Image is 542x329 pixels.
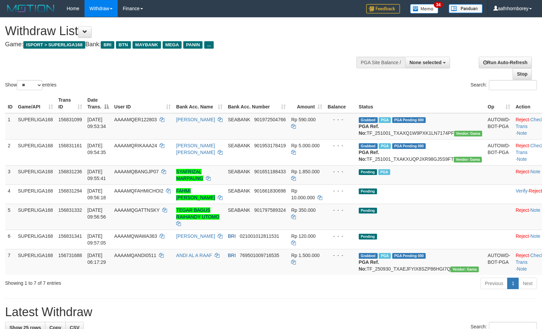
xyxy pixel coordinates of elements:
span: [DATE] 06:17:29 [88,253,106,265]
a: Reject [516,117,529,122]
a: TEGAR BAGUS RAIHANDY UTOMO [176,207,219,220]
span: PANIN [183,41,203,49]
span: Grabbed [359,143,378,149]
span: Copy 901651188433 to clipboard [254,169,286,174]
a: 1 [507,278,519,289]
a: Note [517,266,527,272]
span: AAAAMQFAHMICHOI2 [114,188,163,194]
div: PGA Site Balance / [356,57,405,68]
a: ANDI AL A RAAF [176,253,212,258]
th: Op: activate to sort column ascending [485,94,513,113]
th: Date Trans.: activate to sort column descending [85,94,112,113]
span: Marked by aafsengchandara [379,143,391,149]
a: Note [517,130,527,136]
td: SUPERLIGA168 [15,165,56,184]
span: Marked by aafsengchandara [378,169,390,175]
a: Reject [516,169,529,174]
span: Pending [359,188,377,194]
a: Reject [516,233,529,239]
th: Trans ID: activate to sort column ascending [56,94,85,113]
span: BRI [228,233,236,239]
span: Grabbed [359,253,378,259]
b: PGA Ref. No: [359,259,379,272]
th: ID [5,94,15,113]
span: Vendor URL: https://trx31.1velocity.biz [454,131,482,136]
a: Previous [480,278,508,289]
span: 156731688 [58,253,82,258]
div: - - - [328,207,353,213]
a: Run Auto-Refresh [479,57,532,68]
a: Note [531,233,541,239]
a: Reject [516,143,529,148]
h4: Game: Bank: [5,41,355,48]
th: Bank Acc. Number: activate to sort column ascending [225,94,288,113]
span: Copy 021001012811531 to clipboard [240,233,279,239]
span: Marked by aafsengchandara [379,117,391,123]
span: 156831236 [58,169,82,174]
img: MOTION_logo.png [5,3,56,14]
a: Note [517,156,527,162]
td: 4 [5,184,15,204]
label: Show entries [5,80,56,90]
span: Copy 901661830698 to clipboard [254,188,286,194]
span: Vendor URL: https://trx31.1velocity.biz [450,267,479,272]
td: AUTOWD-BOT-PGA [485,139,513,165]
span: AAAAMQGATTNSKY [114,207,160,213]
span: SEABANK [228,143,250,148]
span: [DATE] 09:54:35 [88,143,106,155]
a: [PERSON_NAME] [176,117,215,122]
span: 156831099 [58,117,82,122]
span: AAAAMQRIKAAA24 [114,143,157,148]
span: AAAAMQBANGJP07 [114,169,159,174]
div: - - - [328,233,353,239]
a: Note [531,207,541,213]
span: SEABANK [228,169,250,174]
button: None selected [405,57,450,68]
div: - - - [328,142,353,149]
th: Amount: activate to sort column ascending [288,94,325,113]
span: AAAAMQER122803 [114,117,157,122]
select: Showentries [17,80,42,90]
div: - - - [328,252,353,259]
span: SEABANK [228,188,250,194]
span: Copy 769501009716535 to clipboard [240,253,279,258]
span: SEABANK [228,117,250,122]
div: - - - [328,168,353,175]
span: Copy 901972504766 to clipboard [254,117,286,122]
img: Button%20Memo.svg [410,4,439,14]
b: PGA Ref. No: [359,150,379,162]
span: AAAAMQANDI0511 [114,253,157,258]
td: 7 [5,249,15,275]
td: SUPERLIGA168 [15,139,56,165]
a: Reject [516,253,529,258]
div: - - - [328,187,353,194]
a: Note [531,169,541,174]
a: FAHMI [PERSON_NAME] [176,188,215,200]
img: panduan.png [449,4,482,13]
td: SUPERLIGA168 [15,230,56,249]
td: SUPERLIGA168 [15,184,56,204]
span: BRI [228,253,236,258]
th: Status [356,94,485,113]
span: MAYBANK [133,41,161,49]
span: [DATE] 09:56:18 [88,188,106,200]
span: BRI [101,41,114,49]
div: - - - [328,116,353,123]
span: [DATE] 09:53:34 [88,117,106,129]
input: Search: [489,80,537,90]
td: 1 [5,113,15,140]
td: SUPERLIGA168 [15,249,56,275]
th: Game/API: activate to sort column ascending [15,94,56,113]
span: 34 [434,2,443,8]
span: Rp 120.000 [291,233,315,239]
td: AUTOWD-BOT-PGA [485,113,513,140]
td: SUPERLIGA168 [15,113,56,140]
span: Pending [359,208,377,213]
span: [DATE] 09:55:41 [88,169,106,181]
b: PGA Ref. No: [359,124,379,136]
span: BTN [116,41,131,49]
td: TF_250930_TXAEJFYIX8SZP86HGI7Q [356,249,485,275]
th: Bank Acc. Name: activate to sort column ascending [173,94,225,113]
span: Rp 590.000 [291,117,315,122]
a: SYAFRIZAL MARPAUNG [176,169,203,181]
